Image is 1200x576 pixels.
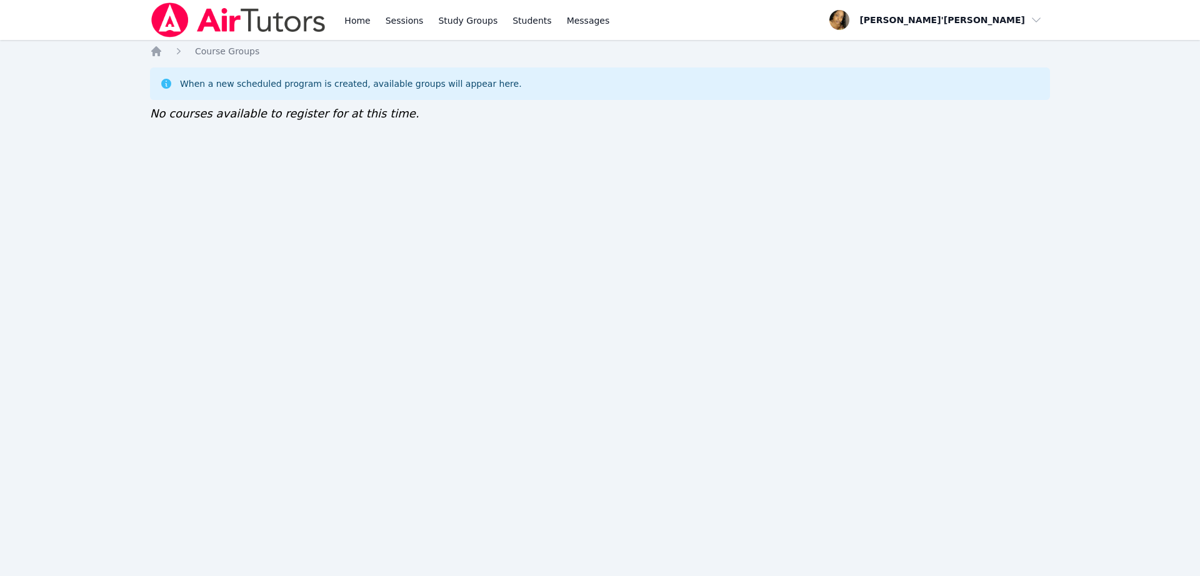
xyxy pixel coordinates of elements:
span: No courses available to register for at this time. [150,107,419,120]
span: Course Groups [195,46,259,56]
span: Messages [567,14,610,27]
a: Course Groups [195,45,259,57]
div: When a new scheduled program is created, available groups will appear here. [180,77,522,90]
nav: Breadcrumb [150,45,1050,57]
img: Air Tutors [150,2,327,37]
